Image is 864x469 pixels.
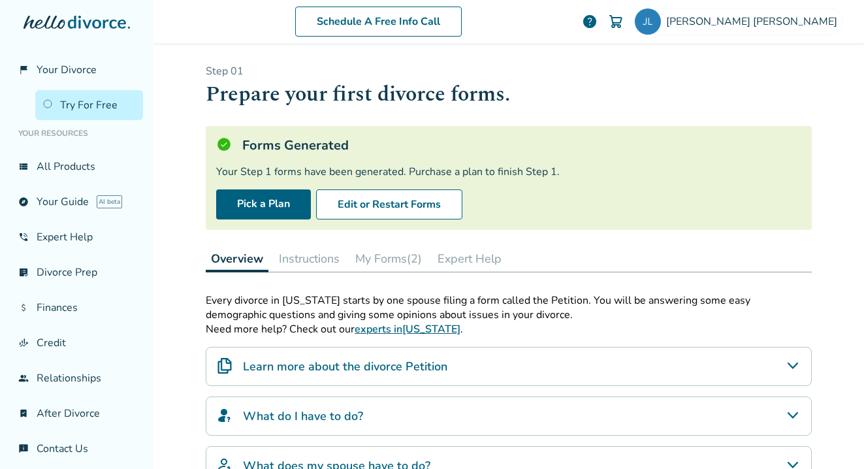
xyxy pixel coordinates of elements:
[10,363,143,393] a: groupRelationships
[206,246,268,272] button: Overview
[217,408,232,423] img: What do I have to do?
[432,246,507,272] button: Expert Help
[635,8,661,35] img: jessica89gomez@yahoo.com
[316,189,462,219] button: Edit or Restart Forms
[216,189,311,219] a: Pick a Plan
[18,408,29,419] span: bookmark_check
[18,444,29,454] span: chat_info
[10,328,143,358] a: finance_modeCredit
[18,267,29,278] span: list_alt_check
[217,358,232,374] img: Learn more about the divorce Petition
[274,246,345,272] button: Instructions
[666,14,842,29] span: [PERSON_NAME] [PERSON_NAME]
[18,302,29,313] span: attach_money
[799,406,864,469] iframe: Chat Widget
[243,408,363,425] h4: What do I have to do?
[35,90,143,120] a: Try For Free
[608,14,624,29] img: Cart
[206,293,812,322] p: Every divorce in [US_STATE] starts by one spouse filing a form called the Petition. You will be a...
[206,396,812,436] div: What do I have to do?
[37,63,97,77] span: Your Divorce
[18,161,29,172] span: view_list
[206,347,812,386] div: Learn more about the divorce Petition
[10,187,143,217] a: exploreYour GuideAI beta
[18,65,29,75] span: flag_2
[10,152,143,182] a: view_listAll Products
[206,64,812,78] p: Step 0 1
[206,78,812,110] h1: Prepare your first divorce forms.
[206,322,812,336] p: Need more help? Check out our .
[18,338,29,348] span: finance_mode
[10,293,143,323] a: attach_moneyFinances
[18,232,29,242] span: phone_in_talk
[582,14,598,29] a: help
[295,7,462,37] a: Schedule A Free Info Call
[355,322,460,336] a: experts in[US_STATE]
[243,358,447,375] h4: Learn more about the divorce Petition
[10,120,143,146] li: Your Resources
[350,246,427,272] button: My Forms(2)
[216,165,801,179] div: Your Step 1 forms have been generated. Purchase a plan to finish Step 1.
[10,434,143,464] a: chat_infoContact Us
[10,398,143,429] a: bookmark_checkAfter Divorce
[18,373,29,383] span: group
[10,257,143,287] a: list_alt_checkDivorce Prep
[242,137,349,154] h5: Forms Generated
[10,222,143,252] a: phone_in_talkExpert Help
[97,195,122,208] span: AI beta
[10,55,143,85] a: flag_2Your Divorce
[18,197,29,207] span: explore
